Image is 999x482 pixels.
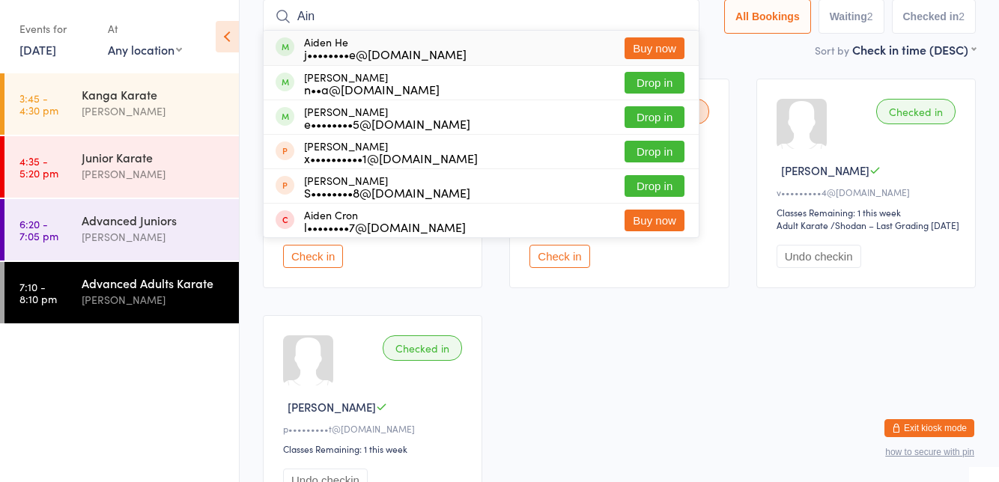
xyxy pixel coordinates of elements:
[19,41,56,58] a: [DATE]
[831,219,959,231] span: / Shodan – Last Grading [DATE]
[781,162,869,178] span: [PERSON_NAME]
[4,73,239,135] a: 3:45 -4:30 pmKanga Karate[PERSON_NAME]
[625,175,684,197] button: Drop in
[82,86,226,103] div: Kanga Karate
[82,291,226,308] div: [PERSON_NAME]
[4,199,239,260] a: 6:20 -7:05 pmAdvanced Juniors[PERSON_NAME]
[82,275,226,291] div: Advanced Adults Karate
[4,262,239,323] a: 7:10 -8:10 pmAdvanced Adults Karate[PERSON_NAME]
[304,118,470,129] div: e••••••••5@[DOMAIN_NAME]
[19,281,57,305] time: 7:10 - 8:10 pm
[19,218,58,242] time: 6:20 - 7:05 pm
[777,219,828,231] div: Adult Karate
[108,16,182,41] div: At
[304,140,478,164] div: [PERSON_NAME]
[777,245,861,268] button: Undo checkin
[304,209,466,233] div: Aiden Cron
[19,16,93,41] div: Events for
[625,141,684,162] button: Drop in
[885,447,974,457] button: how to secure with pin
[625,37,684,59] button: Buy now
[304,152,478,164] div: x••••••••••1@[DOMAIN_NAME]
[625,210,684,231] button: Buy now
[304,71,440,95] div: [PERSON_NAME]
[529,245,589,268] button: Check in
[304,186,470,198] div: S••••••••8@[DOMAIN_NAME]
[884,419,974,437] button: Exit kiosk mode
[82,149,226,165] div: Junior Karate
[82,212,226,228] div: Advanced Juniors
[876,99,956,124] div: Checked in
[304,221,466,233] div: l••••••••7@[DOMAIN_NAME]
[777,206,960,219] div: Classes Remaining: 1 this week
[867,10,873,22] div: 2
[959,10,965,22] div: 2
[283,245,343,268] button: Check in
[82,228,226,245] div: [PERSON_NAME]
[383,335,462,361] div: Checked in
[304,83,440,95] div: n••a@[DOMAIN_NAME]
[625,72,684,94] button: Drop in
[625,106,684,128] button: Drop in
[304,106,470,129] div: [PERSON_NAME]
[304,174,470,198] div: [PERSON_NAME]
[288,399,376,415] span: [PERSON_NAME]
[108,41,182,58] div: Any location
[815,43,849,58] label: Sort by
[82,103,226,120] div: [PERSON_NAME]
[283,422,467,435] div: p•••••••••t@[DOMAIN_NAME]
[852,41,976,58] div: Check in time (DESC)
[82,165,226,183] div: [PERSON_NAME]
[4,136,239,198] a: 4:35 -5:20 pmJunior Karate[PERSON_NAME]
[304,48,467,60] div: j••••••••e@[DOMAIN_NAME]
[304,36,467,60] div: Aiden He
[283,442,467,455] div: Classes Remaining: 1 this week
[19,92,58,116] time: 3:45 - 4:30 pm
[777,186,960,198] div: v•••••••••4@[DOMAIN_NAME]
[19,155,58,179] time: 4:35 - 5:20 pm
